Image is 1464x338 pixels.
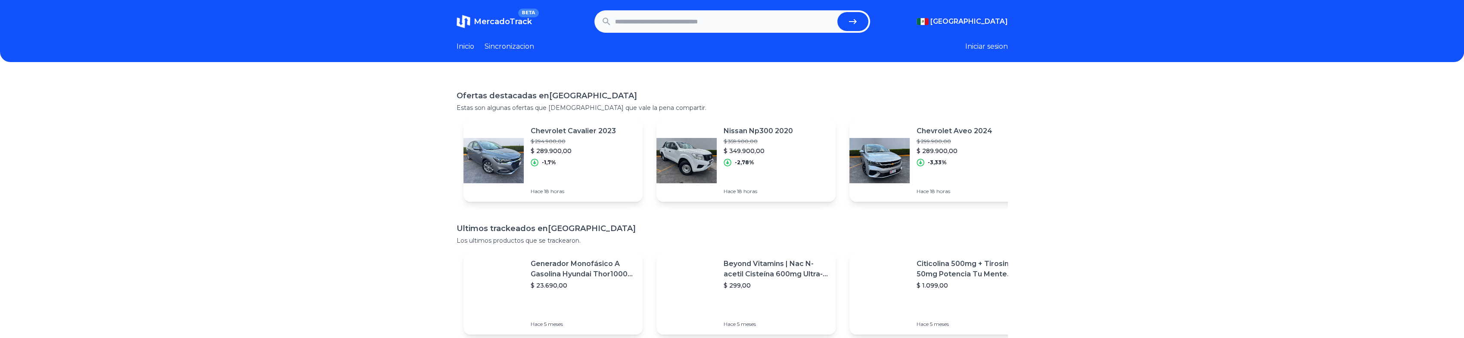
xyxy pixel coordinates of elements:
p: -1,7% [542,159,556,166]
button: Iniciar sesion [965,41,1008,52]
a: Featured imageGenerador Monofásico A Gasolina Hyundai Thor10000 P 11.5 Kw$ 23.690,00Hace 5 meses [463,252,643,335]
p: Hace 18 horas [917,188,992,195]
p: Nissan Np300 2020 [724,126,793,136]
p: Generador Monofásico A Gasolina Hyundai Thor10000 P 11.5 Kw [531,259,636,279]
img: MercadoTrack [457,15,470,28]
p: Hace 18 horas [531,188,616,195]
a: Featured imageNissan Np300 2020$ 359.900,00$ 349.900,00-2,78%Hace 18 horas [656,119,836,202]
p: Los ultimos productos que se trackearon. [457,236,1008,245]
a: Inicio [457,41,474,52]
p: -3,33% [928,159,947,166]
p: Hace 5 meses [724,321,829,328]
a: MercadoTrackBETA [457,15,532,28]
p: Hace 5 meses [917,321,1022,328]
img: Featured image [463,130,524,191]
p: $ 294.900,00 [531,138,616,145]
img: Featured image [849,130,910,191]
img: Mexico [917,18,929,25]
img: Featured image [849,263,910,323]
p: $ 359.900,00 [724,138,793,145]
img: Featured image [656,130,717,191]
p: Beyond Vitamins | Nac N-acetil Cisteína 600mg Ultra-premium Con Inulina De Agave (prebiótico Natu... [724,259,829,279]
span: BETA [518,9,538,17]
a: Sincronizacion [485,41,534,52]
img: Featured image [656,263,717,323]
p: -2,78% [735,159,754,166]
p: Chevrolet Cavalier 2023 [531,126,616,136]
img: Featured image [463,263,524,323]
h1: Ofertas destacadas en [GEOGRAPHIC_DATA] [457,90,1008,102]
a: Featured imageChevrolet Cavalier 2023$ 294.900,00$ 289.900,00-1,7%Hace 18 horas [463,119,643,202]
p: $ 299.900,00 [917,138,992,145]
p: Citicolina 500mg + Tirosina 50mg Potencia Tu Mente (120caps) Sabor Sin Sabor [917,259,1022,279]
p: $ 1.099,00 [917,281,1022,290]
h1: Ultimos trackeados en [GEOGRAPHIC_DATA] [457,222,1008,235]
button: [GEOGRAPHIC_DATA] [917,16,1008,27]
a: Featured imageBeyond Vitamins | Nac N-acetil Cisteína 600mg Ultra-premium Con Inulina De Agave (p... [656,252,836,335]
p: Estas son algunas ofertas que [DEMOGRAPHIC_DATA] que vale la pena compartir. [457,103,1008,112]
p: $ 349.900,00 [724,147,793,155]
p: Chevrolet Aveo 2024 [917,126,992,136]
p: $ 289.900,00 [531,147,616,155]
p: $ 299,00 [724,281,829,290]
p: $ 23.690,00 [531,281,636,290]
span: MercadoTrack [474,17,532,26]
a: Featured imageCiticolina 500mg + Tirosina 50mg Potencia Tu Mente (120caps) Sabor Sin Sabor$ 1.099... [849,252,1029,335]
span: [GEOGRAPHIC_DATA] [930,16,1008,27]
p: Hace 18 horas [724,188,793,195]
p: Hace 5 meses [531,321,636,328]
p: $ 289.900,00 [917,147,992,155]
a: Featured imageChevrolet Aveo 2024$ 299.900,00$ 289.900,00-3,33%Hace 18 horas [849,119,1029,202]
